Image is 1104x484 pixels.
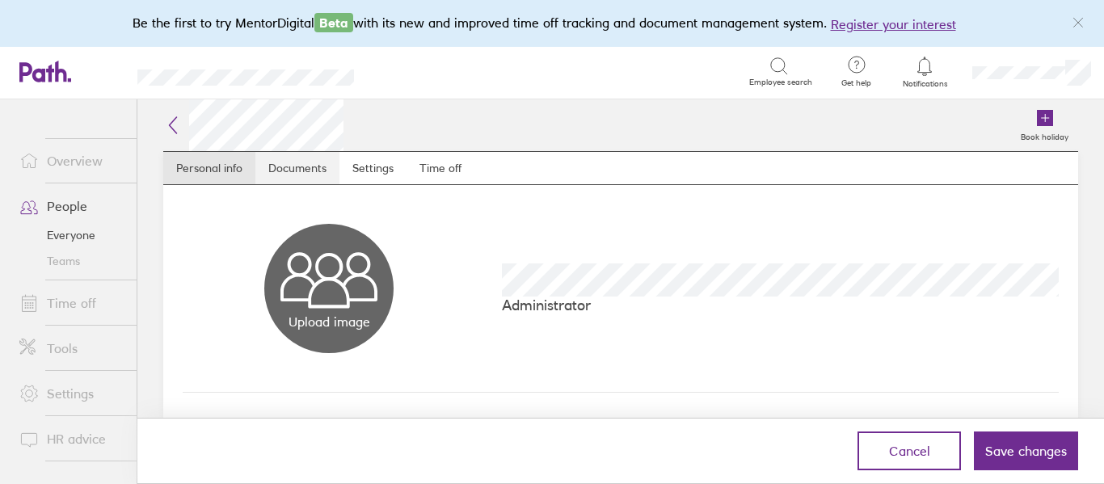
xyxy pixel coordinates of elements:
button: Cancel [857,431,961,470]
a: Notifications [899,55,951,89]
a: Book holiday [1011,99,1078,151]
a: Time off [407,152,474,184]
a: Documents [255,152,339,184]
span: Employee search [749,78,812,87]
a: Everyone [6,222,137,248]
div: Search [398,64,439,78]
a: Settings [6,377,137,410]
a: Teams [6,248,137,274]
a: Time off [6,287,137,319]
a: Personal info [163,152,255,184]
span: Notifications [899,79,951,89]
a: Tools [6,332,137,364]
a: Overview [6,145,137,177]
span: Save changes [985,444,1067,458]
span: Get help [830,78,883,88]
a: People [6,190,137,222]
button: Register your interest [831,15,956,34]
a: Settings [339,152,407,184]
span: Cancel [889,444,930,458]
span: Beta [314,13,353,32]
button: Save changes [974,431,1078,470]
div: Be the first to try MentorDigital with its new and improved time off tracking and document manage... [133,13,972,34]
a: HR advice [6,423,137,455]
label: Book holiday [1011,128,1078,142]
p: Administrator [502,297,1059,314]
